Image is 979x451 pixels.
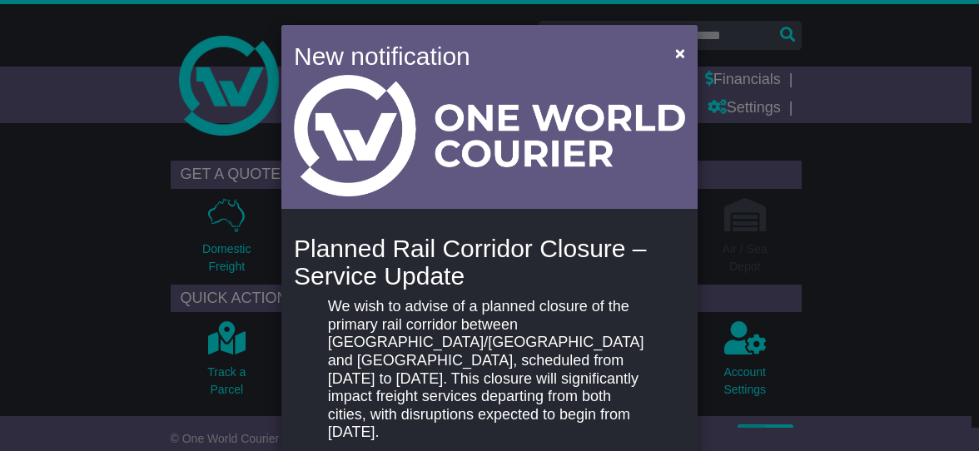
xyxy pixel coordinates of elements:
[294,75,685,196] img: Light
[328,298,651,442] p: We wish to advise of a planned closure of the primary rail corridor between [GEOGRAPHIC_DATA]/[GE...
[294,235,685,290] h4: Planned Rail Corridor Closure – Service Update
[675,43,685,62] span: ×
[294,37,651,75] h4: New notification
[667,36,693,70] button: Close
